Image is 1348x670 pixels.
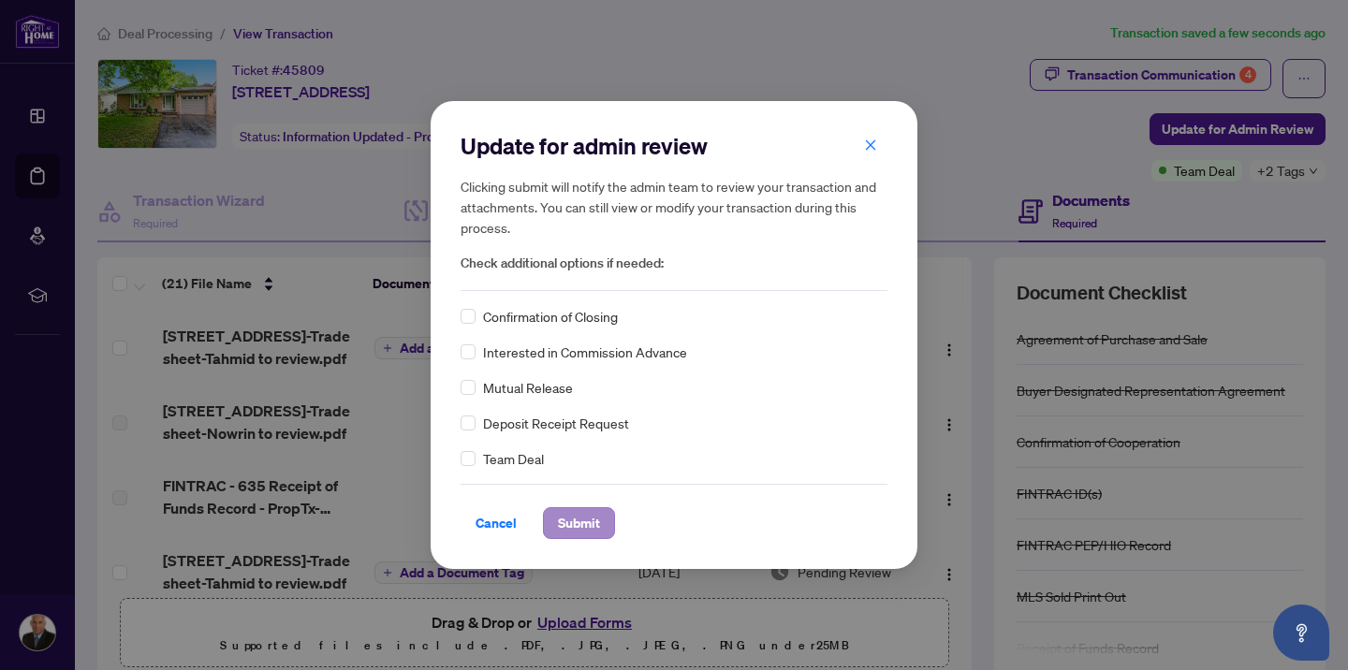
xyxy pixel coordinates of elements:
span: Interested in Commission Advance [483,342,687,362]
h5: Clicking submit will notify the admin team to review your transaction and attachments. You can st... [461,176,887,238]
span: Submit [558,508,600,538]
button: Submit [543,507,615,539]
span: Cancel [476,508,517,538]
span: Mutual Release [483,377,573,398]
button: Cancel [461,507,532,539]
span: close [864,138,877,152]
span: Confirmation of Closing [483,306,618,327]
span: Team Deal [483,448,544,469]
span: Deposit Receipt Request [483,413,629,433]
button: Open asap [1273,604,1329,661]
span: Check additional options if needed: [461,253,887,274]
h2: Update for admin review [461,131,887,161]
